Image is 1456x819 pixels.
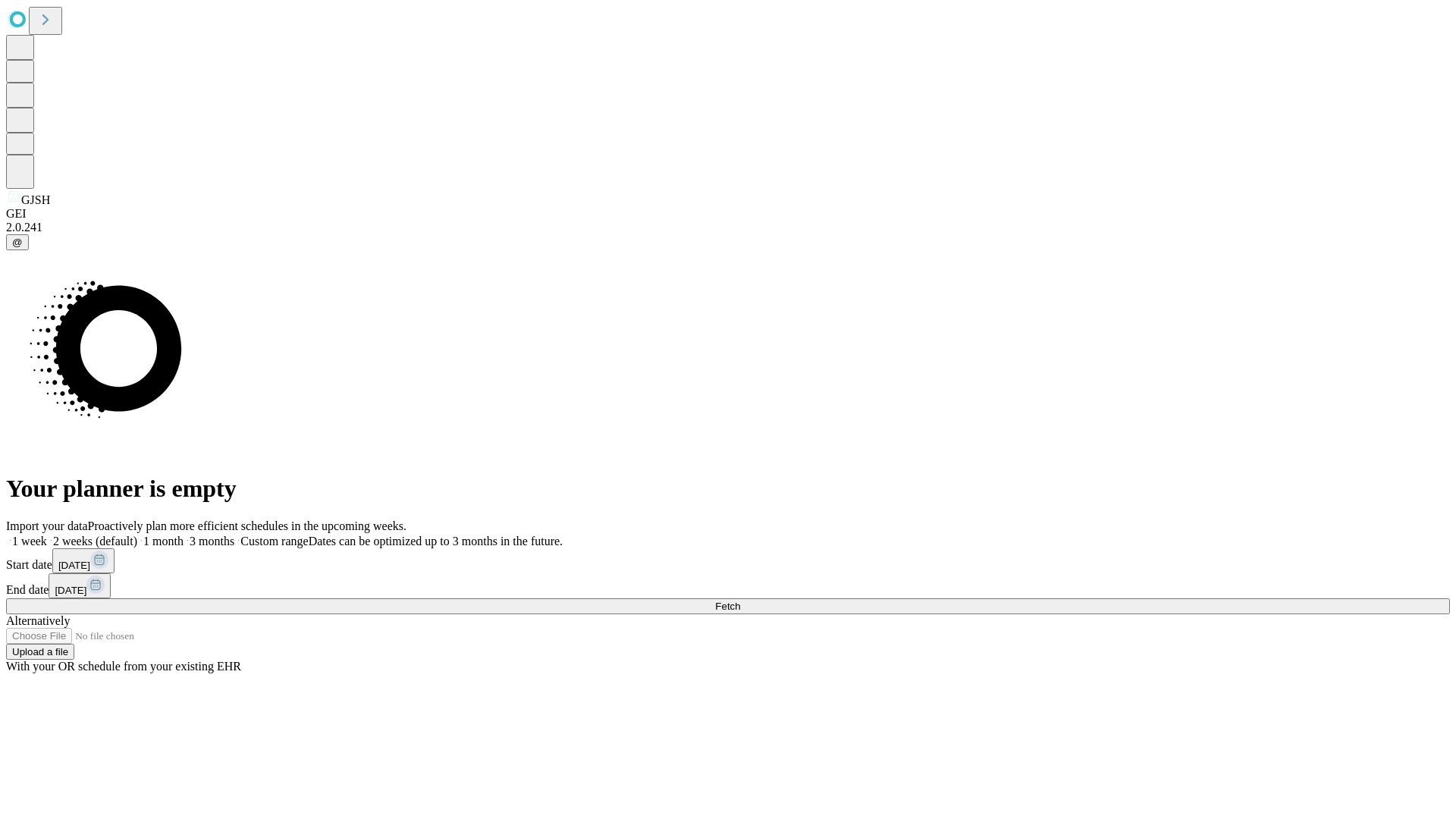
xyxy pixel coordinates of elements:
div: Start date [6,548,1450,573]
span: [DATE] [55,585,86,596]
div: GEI [6,207,1450,221]
button: Fetch [6,598,1450,614]
span: Fetch [715,601,740,612]
span: @ [12,237,23,248]
span: GJSH [21,193,50,206]
span: Import your data [6,519,88,532]
span: 1 week [12,535,47,548]
span: Proactively plan more efficient schedules in the upcoming weeks. [88,519,406,532]
div: End date [6,573,1450,598]
span: [DATE] [58,560,90,571]
span: 1 month [143,535,184,548]
span: With your OR schedule from your existing EHR [6,660,241,673]
button: Upload a file [6,644,74,660]
button: [DATE] [52,548,115,573]
h1: Your planner is empty [6,475,1450,503]
span: 3 months [190,535,234,548]
span: Dates can be optimized up to 3 months in the future. [309,535,563,548]
span: Alternatively [6,614,70,627]
span: Custom range [240,535,308,548]
div: 2.0.241 [6,221,1450,234]
span: 2 weeks (default) [53,535,137,548]
button: [DATE] [49,573,111,598]
button: @ [6,234,29,250]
